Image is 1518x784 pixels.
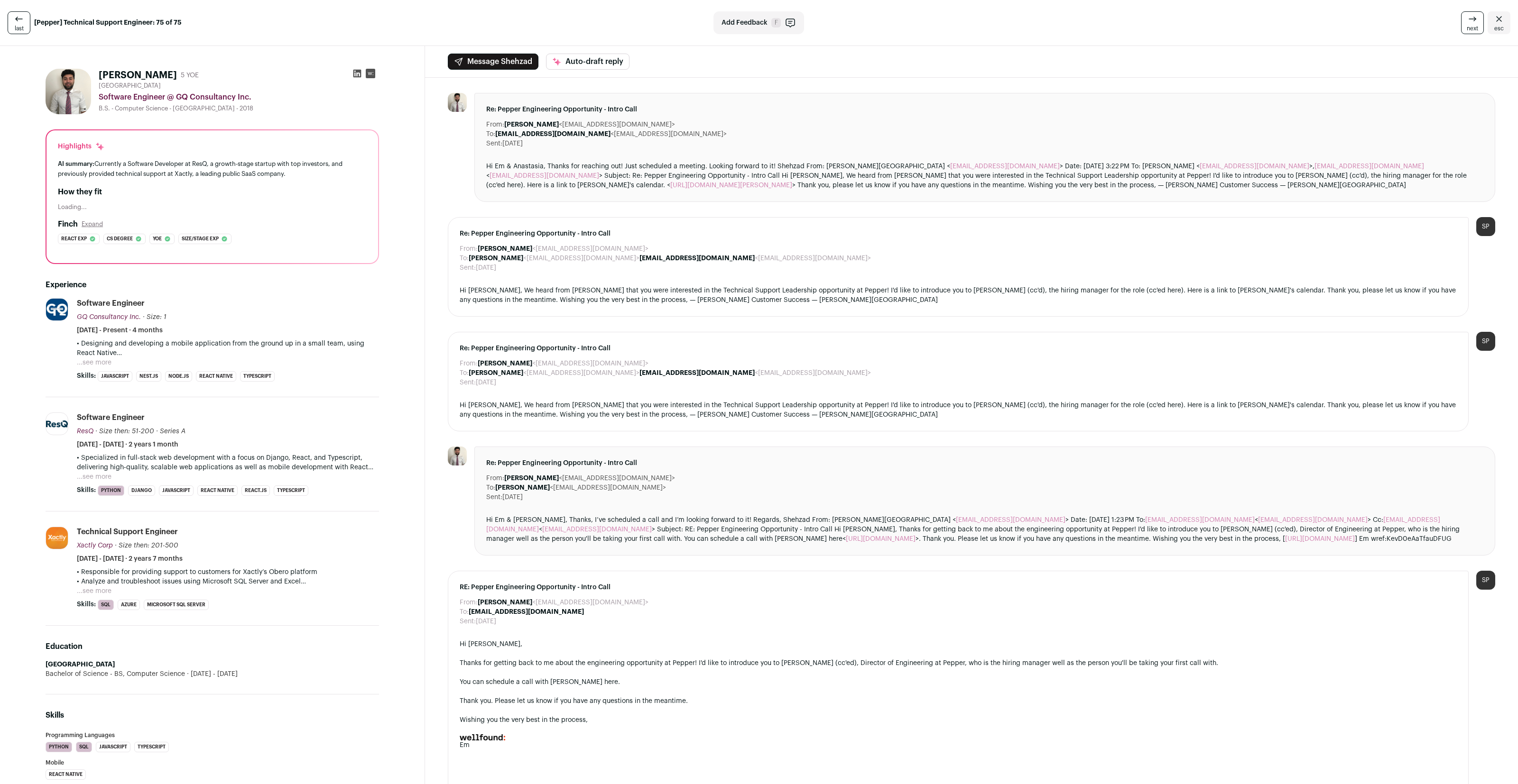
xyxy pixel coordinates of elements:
[274,485,308,496] li: TypeScript
[240,371,275,382] li: TypeScript
[46,420,68,428] img: 9d9c8dbcd0e5becb653a5c64929cf5ec6ab2ab4f3e33461603aace0dcf8acd8e.png
[46,69,91,114] img: 0ef7a219f9ff111b2792374e8ae8689aa060bf4820e28a30724aa310bffa5a87.jpg
[46,641,379,652] h2: Education
[107,234,133,244] span: Cs degree
[502,139,523,148] dd: [DATE]
[460,639,1457,649] div: Hi [PERSON_NAME],
[486,105,1483,114] span: Re: Pepper Engineering Opportunity - Intro Call
[153,234,162,244] span: Yoe
[460,368,469,378] dt: To:
[504,120,675,129] dd: <[EMAIL_ADDRESS][DOMAIN_NAME]>
[241,485,270,496] li: React.js
[460,583,1457,592] span: RE: Pepper Engineering Opportunity - Intro Call
[486,474,504,483] dt: From:
[196,371,236,382] li: React Native
[143,314,167,320] span: · Size: 1
[460,617,476,626] dt: Sent:
[713,11,804,34] button: Add Feedback F
[478,599,532,606] b: [PERSON_NAME]
[77,440,178,449] span: [DATE] - [DATE] · 2 years 1 month
[495,131,611,137] b: [EMAIL_ADDRESS][DOMAIN_NAME]
[460,244,478,254] dt: From:
[722,18,768,27] span: Add Feedback
[542,526,652,533] a: [EMAIL_ADDRESS][DOMAIN_NAME]
[99,82,161,90] span: [GEOGRAPHIC_DATA]
[486,139,502,148] dt: Sent:
[46,669,379,679] div: Bachelor of Science - BS, Computer Science
[486,120,504,129] dt: From:
[448,93,467,112] img: 0ef7a219f9ff111b2792374e8ae8689aa060bf4820e28a30724aa310bffa5a87.jpg
[15,25,24,32] span: last
[469,609,584,615] b: [EMAIL_ADDRESS][DOMAIN_NAME]
[460,401,1457,419] div: Hi [PERSON_NAME], We heard from [PERSON_NAME] that you were interested in the Technical Support L...
[77,527,178,537] div: Technical Support Engineer
[46,710,379,721] h2: Skills
[1488,11,1510,34] a: Close
[77,586,111,596] button: ...see more
[460,378,476,387] dt: Sent:
[156,427,158,436] span: ·
[956,517,1065,523] a: [EMAIL_ADDRESS][DOMAIN_NAME]
[58,186,367,198] h2: How they fit
[460,344,1457,353] span: Re: Pepper Engineering Opportunity - Intro Call
[1476,217,1495,236] div: SP
[495,129,727,139] dd: <[EMAIL_ADDRESS][DOMAIN_NAME]>
[1285,536,1355,542] a: [URL][DOMAIN_NAME]
[639,370,755,376] b: [EMAIL_ADDRESS][DOMAIN_NAME]
[77,453,379,472] p: • Specialized in full-stack web development with a focus on Django, React, and Typescript, delive...
[1467,25,1478,32] span: next
[61,234,87,244] span: React exp
[478,360,532,367] b: [PERSON_NAME]
[460,715,1457,725] div: Wishing you the very best in the process,
[46,661,115,668] strong: [GEOGRAPHIC_DATA]
[77,326,163,335] span: [DATE] - Present · 4 months
[460,286,1457,305] div: Hi [PERSON_NAME], We heard from [PERSON_NAME] that you were interested in the Technical Support L...
[58,219,78,230] h2: Finch
[99,105,379,112] div: B.S. - Computer Science - [GEOGRAPHIC_DATA] - 2018
[159,485,194,496] li: JavaScript
[448,447,467,465] img: 0ef7a219f9ff111b2792374e8ae8689aa060bf4820e28a30724aa310bffa5a87.jpg
[1461,11,1484,34] a: next
[182,234,219,244] span: Size/stage exp
[486,492,502,502] dt: Sent:
[46,732,379,738] h3: Programming Languages
[46,299,68,320] img: 2a7d9a1afe50d89c7ce6b9f714563226e9762168e6b469cbe0639763381e4d3e.jpg
[448,54,538,70] button: Message Shehzad
[77,314,141,320] span: GQ Consultancy Inc.
[495,484,550,491] b: [PERSON_NAME]
[77,428,93,435] span: ResQ
[58,203,367,211] div: Loading...
[46,742,72,752] li: Python
[486,483,495,492] dt: To:
[478,359,648,368] dd: <[EMAIL_ADDRESS][DOMAIN_NAME]>
[77,298,145,309] div: Software Engineer
[77,577,379,586] p: • Analyze and troubleshoot issues using Microsoft SQL Server and Excel
[136,371,161,382] li: Nest.js
[478,244,648,254] dd: <[EMAIL_ADDRESS][DOMAIN_NAME]>
[77,358,111,367] button: ...see more
[1476,571,1495,590] div: SP
[460,263,476,273] dt: Sent:
[460,598,478,607] dt: From:
[469,255,523,262] b: [PERSON_NAME]
[77,472,111,482] button: ...see more
[460,254,469,263] dt: To:
[98,371,132,382] li: JavaScript
[46,279,379,291] h2: Experience
[478,246,532,252] b: [PERSON_NAME]
[478,598,648,607] dd: <[EMAIL_ADDRESS][DOMAIN_NAME]>
[77,339,379,358] p: • Designing and developing a mobile application from the ground up in a small team, using React N...
[77,554,183,564] span: [DATE] - [DATE] · 2 years 7 months
[460,740,1457,750] div: Em
[134,742,169,752] li: TypeScript
[165,371,192,382] li: Node.js
[486,162,1483,190] div: Hi Em & Anastasia, Thanks for reaching out! Just scheduled a meeting. Looking forward to it! Sheh...
[460,679,618,685] a: You can schedule a call with [PERSON_NAME] here
[460,677,1457,687] div: .
[95,428,154,435] span: · Size then: 51-200
[98,485,124,496] li: Python
[118,600,140,610] li: Azure
[115,542,178,549] span: · Size then: 201-500
[476,378,496,387] dd: [DATE]
[460,359,478,368] dt: From:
